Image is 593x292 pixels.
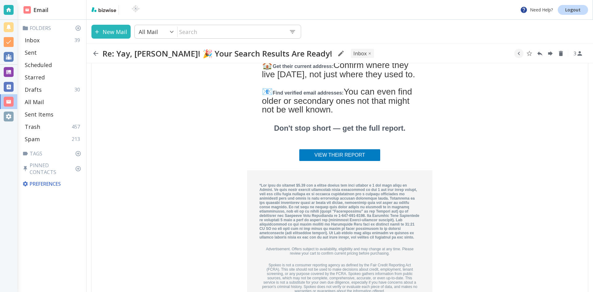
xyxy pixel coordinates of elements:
[74,37,82,44] p: 39
[121,5,150,15] img: BioTech International
[25,86,42,93] p: Drafts
[25,111,53,118] p: Sent Items
[23,6,31,14] img: DashboardSidebarEmail.svg
[22,150,84,157] p: Tags
[25,135,40,143] p: Spam
[178,25,284,38] input: Search
[22,59,84,71] div: Scheduled
[22,121,84,133] div: Trash457
[91,7,116,12] img: bizwise
[353,50,367,57] p: INBOX
[91,25,131,39] button: New Mail
[22,46,84,59] div: Sent
[535,49,545,58] button: Reply
[22,25,84,32] p: Folders
[25,74,45,81] p: Starred
[25,49,37,56] p: Sent
[520,6,553,14] p: Need Help?
[25,36,40,44] p: Inbox
[22,133,84,145] div: Spam213
[72,136,82,142] p: 213
[558,5,588,15] a: Logout
[23,6,48,14] h2: Email
[571,46,586,61] button: See Participants
[556,49,566,58] button: Delete
[574,50,576,57] p: 3
[139,28,158,36] p: All Mail
[22,96,84,108] div: All Mail
[22,83,84,96] div: Drafts30
[103,49,332,58] h2: Re: Yay, [PERSON_NAME]! 🎉 Your Search Results Are Ready!
[21,178,84,190] div: Preferences
[22,162,84,176] p: Pinned Contacts
[22,34,84,46] div: Inbox39
[546,49,555,58] button: Forward
[25,61,52,69] p: Scheduled
[72,123,82,130] p: 457
[74,86,82,93] p: 30
[22,180,82,187] p: Preferences
[25,123,40,130] p: Trash
[22,71,84,83] div: Starred
[22,108,84,121] div: Sent Items
[565,8,581,12] p: Logout
[25,98,44,106] p: All Mail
